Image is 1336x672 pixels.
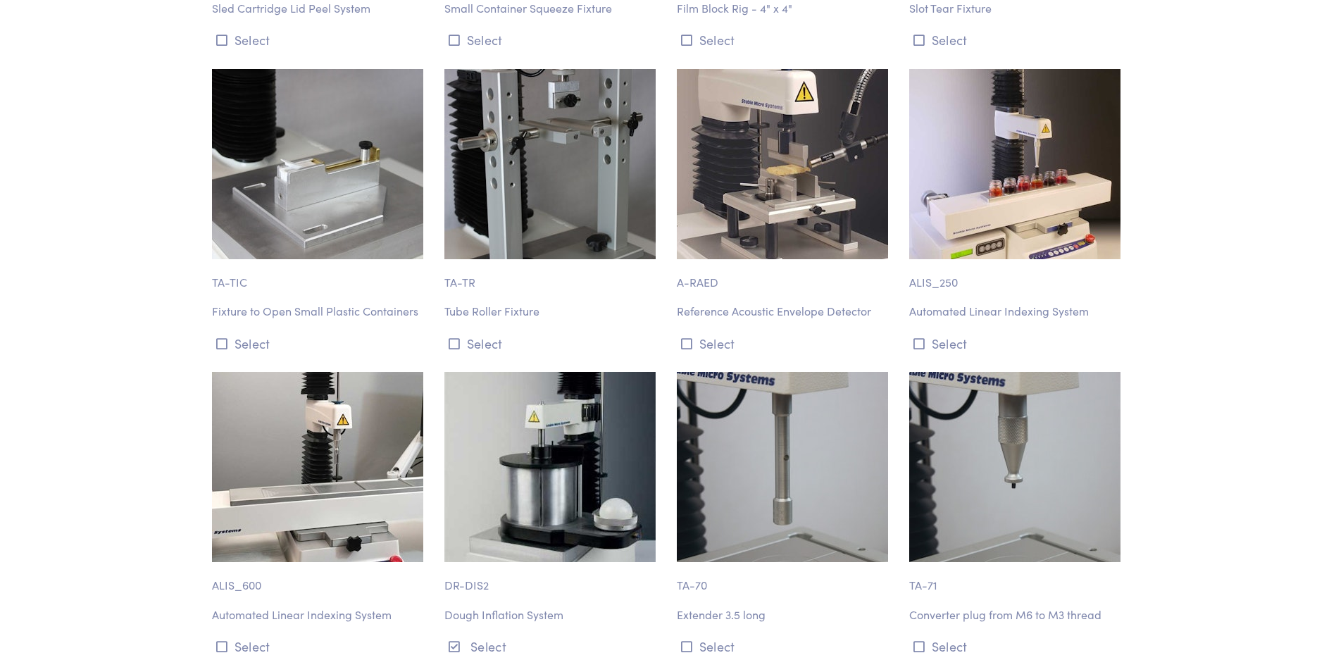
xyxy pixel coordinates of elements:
button: Select [444,332,660,355]
p: DR-DIS2 [444,562,660,595]
p: ALIS_250 [909,259,1125,292]
p: Reference Acoustic Envelope Detector [677,302,892,321]
p: Automated Linear Indexing System [212,606,427,624]
p: TA-TR [444,259,660,292]
p: Converter plug from M6 to M3 thread [909,606,1125,624]
button: Select [212,635,427,658]
p: ALIS_600 [212,562,427,595]
p: Tube Roller Fixture [444,302,660,321]
img: accessories-a_raed-reference-acoustic-envelope-detector.jpg [677,69,888,259]
p: Dough Inflation System [444,606,660,624]
button: Select [909,332,1125,355]
p: TA-71 [909,562,1125,595]
img: accessories-dr_dis2-dough-inflation-system.jpg [444,372,656,562]
button: Select [444,635,660,658]
img: ta-tictaclidpuller--closeup_0373.jpg [212,69,423,259]
p: Fixture to Open Small Plastic Containers [212,302,427,321]
button: Select [212,28,427,51]
img: ta-70_extender.jpg [677,372,888,562]
button: Select [909,635,1125,658]
p: TA-TIC [212,259,427,292]
img: accessories-alis_250.jpg [909,69,1120,259]
p: Automated Linear Indexing System [909,302,1125,321]
button: Select [444,28,660,51]
button: Select [909,28,1125,51]
button: Select [677,635,892,658]
button: Select [677,332,892,355]
p: A-RAED [677,259,892,292]
button: Select [212,332,427,355]
img: ta-tr_tube-roller-fixture.jpg [444,69,656,259]
img: ta-71_probe-adapter.jpg [909,372,1120,562]
p: TA-70 [677,562,892,595]
button: Select [677,28,892,51]
p: Extender 3.5 long [677,606,892,624]
img: accessories-alis_600.jpg [212,372,423,562]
